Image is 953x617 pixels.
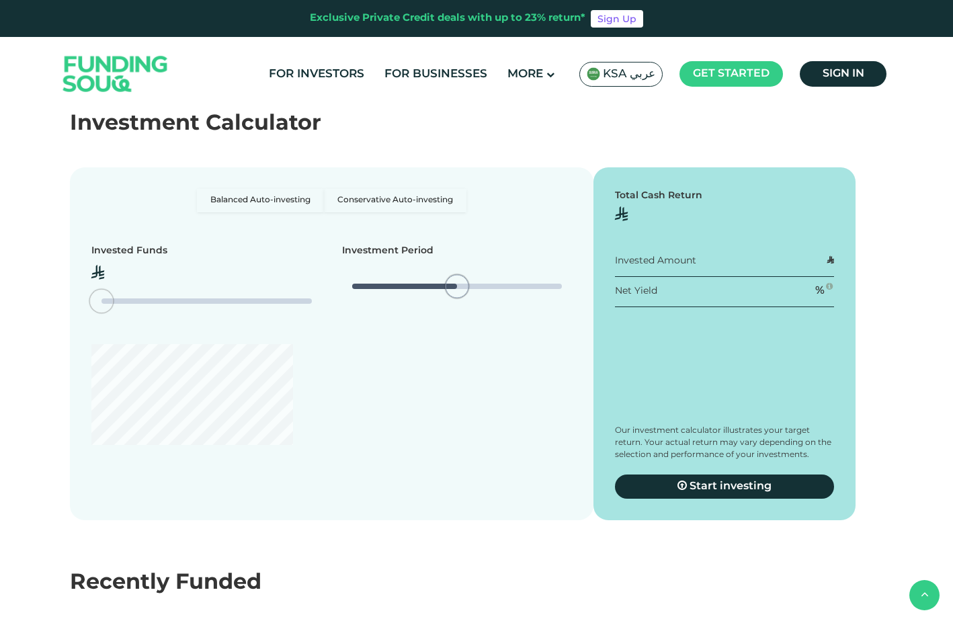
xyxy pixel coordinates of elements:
[615,189,834,203] div: Total Cash Return
[909,580,940,610] button: back
[70,114,200,134] span: Investment
[591,10,643,28] a: Sign Up
[826,282,833,290] i: 15 forecasted net yield ~ 23% IRR
[265,63,368,85] a: For Investors
[693,69,770,79] span: Get started
[197,189,466,212] div: Basic radio toggle button group
[615,254,696,268] div: Invested Amount
[91,263,104,284] span: ʢ
[70,573,261,593] span: Recently Funded
[101,298,312,304] tc-range-slider: amount slider
[507,69,543,80] span: More
[615,475,834,499] a: Start investing
[381,63,491,85] a: For Businesses
[827,255,834,265] span: ʢ
[587,67,600,81] img: SA Flag
[615,286,657,296] span: Net Yield
[206,114,321,134] span: Calculator
[615,205,628,226] span: ʢ
[352,284,563,289] tc-range-slider: date slider
[50,40,181,108] img: Logo
[815,286,825,296] span: %
[603,67,655,82] span: KSA عربي
[800,61,886,87] a: Sign in
[615,427,831,459] span: Our investment calculator illustrates your target return. Your actual return may vary depending o...
[324,189,466,212] label: Conservative Auto-investing
[342,244,433,258] div: Investment Period
[197,189,324,212] label: Balanced Auto-investing
[690,481,772,491] span: Start investing
[91,244,167,258] div: Invested Funds
[823,69,864,79] span: Sign in
[310,11,585,26] div: Exclusive Private Credit deals with up to 23% return*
